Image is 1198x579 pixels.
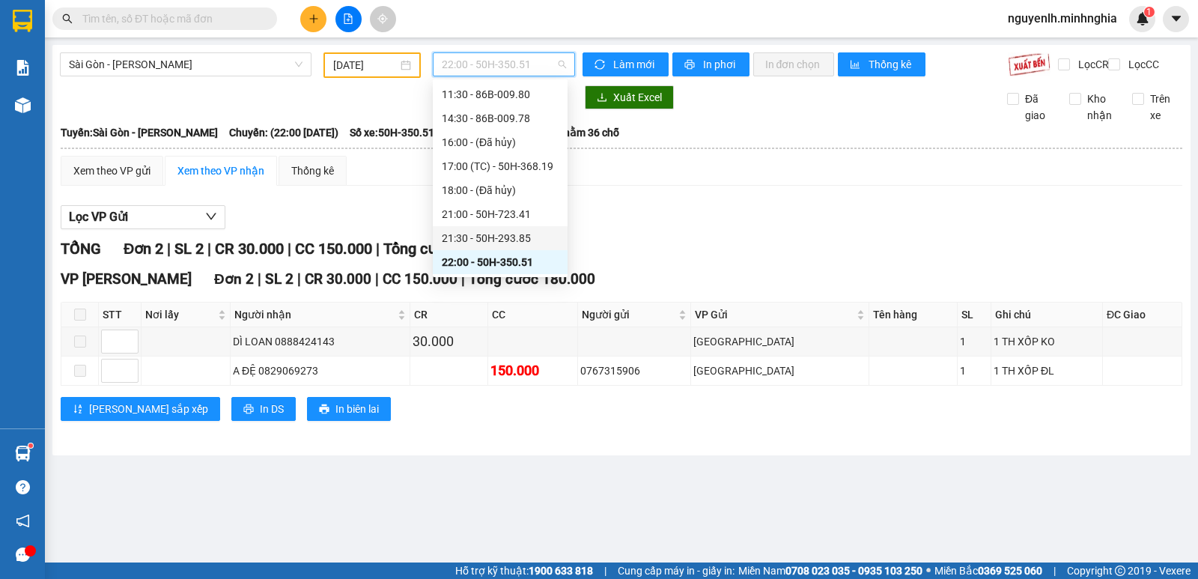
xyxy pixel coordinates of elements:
span: Thống kê [869,56,913,73]
span: Chuyến: (22:00 [DATE]) [229,124,338,141]
button: printerIn phơi [672,52,749,76]
strong: 1900 633 818 [529,565,593,577]
th: SL [958,303,991,327]
span: Tổng cước 180.000 [469,270,595,288]
span: file-add [343,13,353,24]
div: 18:00 - (Đã hủy) [442,182,559,198]
span: TỔNG [61,240,101,258]
span: Làm mới [613,56,657,73]
span: ⚪️ [926,568,931,574]
span: Sài Gòn - Phan Rí [69,53,302,76]
span: question-circle [16,480,30,494]
span: search [62,13,73,24]
span: printer [684,59,697,71]
span: Người gửi [582,306,675,323]
span: Trên xe [1144,91,1183,124]
span: down [205,210,217,222]
span: printer [319,404,329,416]
th: ĐC Giao [1103,303,1182,327]
div: 21:30 - 50H-293.85 [442,230,559,246]
span: | [604,563,606,579]
span: SL 2 [174,240,204,258]
span: Miền Nam [738,563,922,579]
span: printer [243,404,254,416]
span: download [597,92,607,104]
span: aim [377,13,388,24]
span: notification [16,514,30,528]
span: | [207,240,211,258]
div: [GEOGRAPHIC_DATA] [693,333,866,350]
span: Số xe: 50H-350.51 [350,124,434,141]
div: 11:30 - 86B-009.80 [442,86,559,103]
td: Sài Gòn [691,357,869,386]
span: Miền Bắc [934,563,1042,579]
span: | [167,240,171,258]
button: downloadXuất Excel [585,85,674,109]
div: 150.000 [490,360,576,381]
div: 30.000 [413,331,485,352]
img: logo-vxr [13,10,32,32]
th: Tên hàng [869,303,957,327]
img: warehouse-icon [15,446,31,461]
b: Tuyến: Sài Gòn - [PERSON_NAME] [61,127,218,139]
span: | [376,240,380,258]
th: CC [488,303,579,327]
span: In DS [260,401,284,417]
span: VP Gửi [695,306,854,323]
button: plus [300,6,326,32]
div: 1 [960,363,988,379]
span: Kho nhận [1081,91,1120,124]
sup: 1 [1144,7,1155,17]
span: | [297,270,301,288]
div: 14:30 - 86B-009.78 [442,110,559,127]
span: CR 30.000 [305,270,371,288]
div: 1 TH XỐP KO [994,333,1100,350]
span: | [288,240,291,258]
strong: 0708 023 035 - 0935 103 250 [785,565,922,577]
button: syncLàm mới [583,52,669,76]
button: printerIn biên lai [307,397,391,421]
span: | [461,270,465,288]
span: | [258,270,261,288]
div: 1 TH XỐP ĐL [994,363,1100,379]
span: CR 30.000 [215,240,284,258]
span: message [16,548,30,562]
div: [GEOGRAPHIC_DATA] [693,363,866,379]
span: Người nhận [234,306,395,323]
button: In đơn chọn [753,52,835,76]
div: 17:00 (TC) - 50H-368.19 [442,158,559,175]
span: sync [595,59,607,71]
span: plus [308,13,319,24]
input: Tìm tên, số ĐT hoặc mã đơn [82,10,259,27]
span: CC 150.000 [383,270,457,288]
div: 22:00 - 50H-350.51 [442,254,559,270]
img: 9k= [1008,52,1050,76]
div: 1 [960,333,988,350]
span: Hỗ trợ kỹ thuật: [455,563,593,579]
span: | [1053,563,1056,579]
span: bar-chart [850,59,863,71]
span: 1 [1146,7,1152,17]
button: Lọc VP Gửi [61,205,225,229]
strong: 0369 525 060 [978,565,1042,577]
span: sort-ascending [73,404,83,416]
th: Ghi chú [991,303,1103,327]
img: solution-icon [15,60,31,76]
div: 21:00 - 50H-723.41 [442,206,559,222]
span: [PERSON_NAME] sắp xếp [89,401,208,417]
span: Lọc CC [1122,56,1161,73]
input: 14/10/2025 [333,57,398,73]
div: A ĐỆ 0829069273 [233,363,407,379]
img: warehouse-icon [15,97,31,113]
span: Xuất Excel [613,89,662,106]
sup: 1 [28,443,33,448]
span: Tổng cước 180.000 [383,240,511,258]
th: CR [410,303,488,327]
span: | [375,270,379,288]
button: printerIn DS [231,397,296,421]
div: 0767315906 [580,363,688,379]
span: SL 2 [265,270,294,288]
span: CC 150.000 [295,240,372,258]
span: Lọc VP Gửi [69,207,128,226]
button: caret-down [1163,6,1189,32]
